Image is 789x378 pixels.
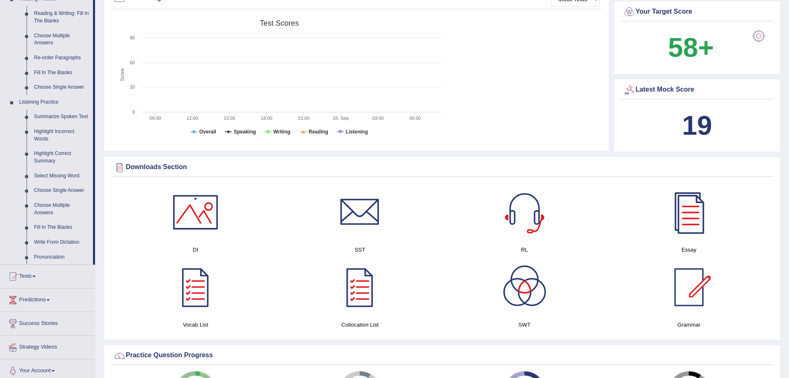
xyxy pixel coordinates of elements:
a: Choose Multiple Answers [30,198,93,220]
h4: Essay [611,245,767,254]
div: Latest Mock Score [623,84,771,96]
text: 18:00 [261,116,273,121]
b: 19 [682,110,712,141]
text: 15:00 [224,116,235,121]
tspan: 20. Sep [333,116,349,121]
div: Practice Question Progress [113,349,771,362]
tspan: Speaking [234,129,256,135]
a: Choose Single Answer [30,183,93,198]
text: 21:00 [298,116,310,121]
a: Highlight Correct Summary [30,146,93,168]
tspan: Listening [346,129,368,135]
text: 09:00 [149,116,161,121]
b: 58+ [668,32,714,63]
h4: SST [282,245,438,254]
h4: DI [117,245,274,254]
tspan: Reading [309,129,328,135]
a: Strategy Videos [0,336,95,356]
tspan: Overall [199,129,216,135]
text: 03:00 [372,116,384,121]
h4: Vocab List [117,320,274,329]
text: 30 [130,85,135,90]
text: 60 [130,60,135,65]
text: 12:00 [187,116,198,121]
h4: SWT [447,320,603,329]
a: Highlight Incorrect Words [30,124,93,146]
h4: Grammar [611,320,767,329]
a: Select Missing Word [30,169,93,184]
h4: Collocation List [282,320,438,329]
a: Re-order Paragraphs [30,51,93,65]
a: Success Stories [0,312,95,333]
a: Predictions [0,288,95,309]
div: Downloads Section [113,161,771,174]
a: Tests [0,265,95,286]
a: Write From Dictation [30,235,93,250]
a: Listening Practice [15,95,93,110]
a: Choose Single Answer [30,80,93,95]
tspan: Test scores [260,19,299,27]
a: Fill In The Blanks [30,220,93,235]
div: Your Target Score [623,6,771,18]
h4: RL [447,245,603,254]
a: Summarize Spoken Text [30,109,93,124]
a: Choose Multiple Answers [30,29,93,51]
tspan: Writing [273,129,290,135]
a: Fill In The Blanks [30,65,93,80]
tspan: Score [120,68,125,82]
text: 90 [130,35,135,40]
a: Reading & Writing: Fill In The Blanks [30,6,93,28]
text: 06:00 [409,116,421,121]
a: Pronunciation [30,250,93,265]
text: 0 [132,109,135,114]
